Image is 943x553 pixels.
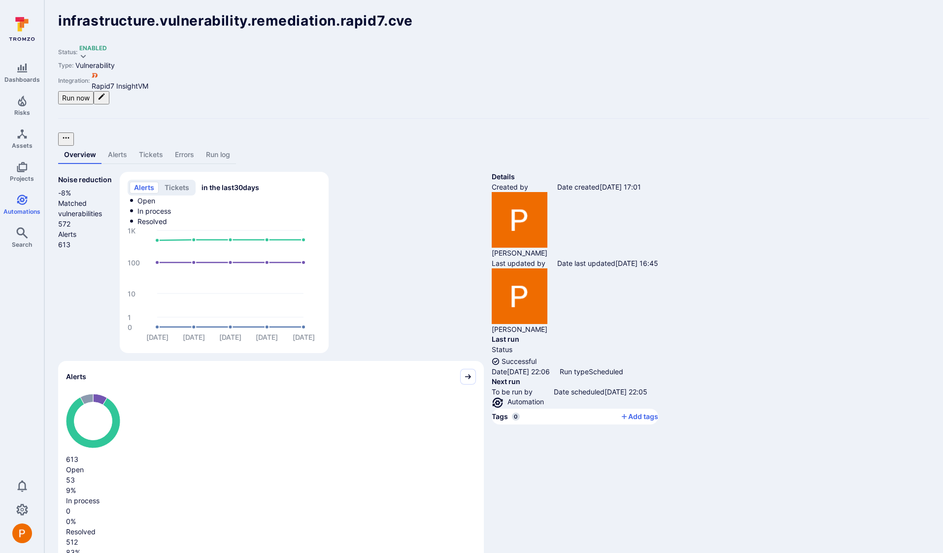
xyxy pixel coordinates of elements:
[58,62,73,69] span: Type:
[507,367,550,376] span: [DATE] 22:06
[605,388,647,396] span: [DATE] 22:05
[58,146,929,164] div: Automation tabs
[133,146,169,164] a: Tickets
[492,367,507,376] span: Date
[507,397,544,409] span: Automation
[66,455,78,463] span: total
[492,172,658,334] section: Details widget
[102,146,133,164] a: Alerts
[137,195,155,206] span: Open
[66,517,76,525] span: 0 %
[600,183,641,191] span: [DATE] 17:01
[169,146,200,164] a: Errors
[160,182,194,194] button: tickets
[58,240,70,249] span: 613
[615,259,658,267] span: [DATE] 16:45
[200,146,236,164] a: Run log
[58,230,76,238] span: Alerts
[66,465,84,474] span: Open
[492,344,658,355] span: Status
[12,523,32,543] div: Peter Baker
[58,77,90,84] span: Integration:
[4,76,40,83] span: Dashboards
[66,527,96,536] span: Resolved
[58,12,413,29] span: infrastructure.vulnerability.remediation.rapid7.cve
[3,208,40,215] span: Automations
[66,372,86,382] span: Alerts
[219,333,241,341] text: [DATE]
[12,142,33,149] span: Assets
[492,412,508,422] h2: Tags
[130,182,159,194] button: alerts
[557,183,600,191] span: Date created
[492,334,658,344] h2: Last run
[79,44,107,52] button: Enabled
[560,367,589,376] span: Run type
[256,333,278,341] text: [DATE]
[492,325,547,333] span: [PERSON_NAME]
[492,259,545,267] span: Last updated by
[492,268,547,324] img: ACg8ocICMCW9Gtmm-eRbQDunRucU07-w0qv-2qX63v-oG-s=s96-c
[492,409,658,424] div: Collapse tags
[202,183,259,193] span: in the last 30 days
[58,91,94,104] button: Run automation
[58,189,71,197] span: -8 %
[58,48,77,56] span: Status:
[128,323,132,331] text: 0
[92,82,148,90] span: Rapid7 InsightVM
[492,377,658,387] h2: Next run
[293,333,315,341] text: [DATE]
[137,216,167,227] span: Resolved
[12,241,32,248] span: Search
[14,109,30,116] span: Risks
[502,357,537,366] span: Successful
[58,220,70,228] span: 572
[137,206,171,216] span: In process
[512,413,520,421] span: 0
[492,192,547,248] div: Peter Baker
[128,289,135,297] text: 10
[554,388,605,396] span: Date scheduled
[120,172,329,353] div: Alerts/Tickets trend
[492,268,547,324] div: Peter Baker
[58,132,74,146] button: Automation menu
[66,496,100,505] span: In process
[66,507,70,515] span: 0
[12,523,32,543] img: ACg8ocICMCW9Gtmm-eRbQDunRucU07-w0qv-2qX63v-oG-s=s96-c
[183,333,205,341] text: [DATE]
[128,226,135,234] text: 1K
[492,334,658,377] section: Last run widget
[492,377,658,409] section: Next run widget
[66,538,78,546] span: 512
[492,249,547,257] span: [PERSON_NAME]
[492,183,528,191] span: Created by
[66,476,75,484] span: 53
[492,172,658,182] h2: Details
[492,192,547,248] img: ACg8ocICMCW9Gtmm-eRbQDunRucU07-w0qv-2qX63v-oG-s=s96-c
[612,409,658,424] button: Add tags
[128,258,140,266] text: 100
[66,486,76,494] span: 9 %
[589,367,623,376] span: Scheduled
[10,175,34,182] span: Projects
[492,388,533,396] span: To be run by
[58,199,102,218] span: Matched vulnerabilities
[58,175,112,184] span: Noise reduction
[94,91,109,104] button: Edit automation
[146,333,168,341] text: [DATE]
[75,60,115,70] div: Vulnerability
[79,52,87,60] button: Expand dropdown
[128,313,131,321] text: 1
[557,259,615,267] span: Date last updated
[58,146,102,164] a: Overview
